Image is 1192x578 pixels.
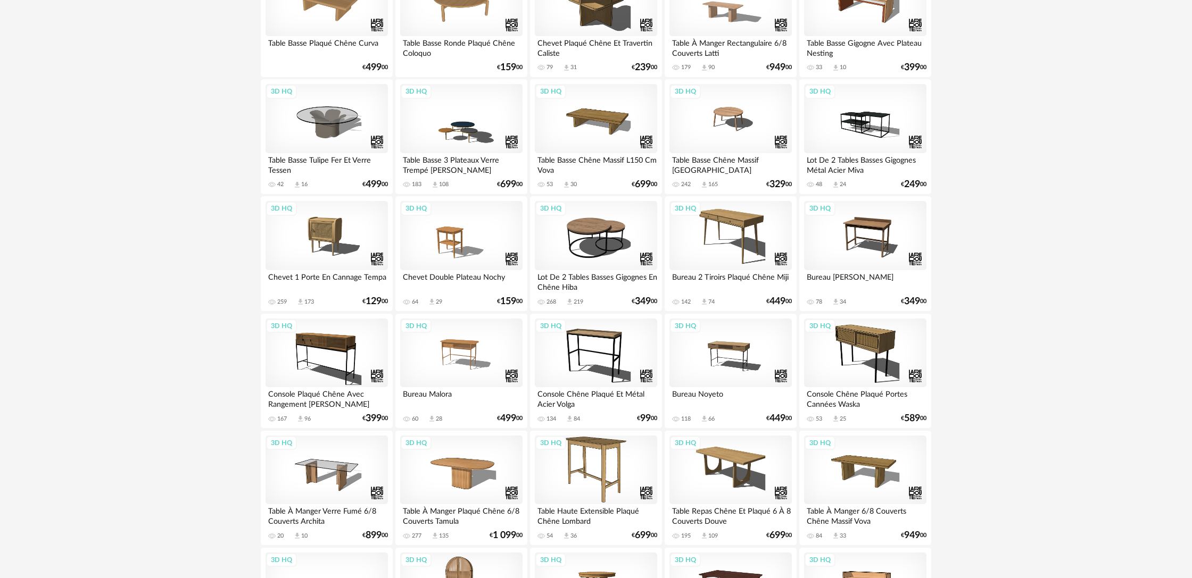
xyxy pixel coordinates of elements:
[500,298,516,305] span: 159
[708,532,718,540] div: 109
[904,64,920,71] span: 399
[401,436,432,450] div: 3D HQ
[832,64,840,72] span: Download icon
[530,196,662,311] a: 3D HQ Lot De 2 Tables Basses Gigognes En Chêne Hiba 268 Download icon 219 €34900
[632,181,657,188] div: € 00
[766,298,792,305] div: € 00
[670,202,701,215] div: 3D HQ
[547,64,553,71] div: 79
[681,298,691,306] div: 142
[530,314,662,429] a: 3D HQ Console Chêne Plaqué Et Métal Acier Volga 134 Download icon 84 €9900
[261,196,393,311] a: 3D HQ Chevet 1 Porte En Cannage Tempa 259 Download icon 173 €12900
[266,504,388,525] div: Table À Manger Verre Fumé 6/8 Couverts Archita
[362,532,388,539] div: € 00
[700,415,708,423] span: Download icon
[439,181,449,188] div: 108
[804,153,926,174] div: Lot De 2 Tables Basses Gigognes Métal Acier Miva
[266,553,297,567] div: 3D HQ
[562,64,570,72] span: Download icon
[535,504,657,525] div: Table Haute Extensible Plaqué Chêne Lombard
[266,270,388,291] div: Chevet 1 Porte En Cannage Tempa
[535,153,657,174] div: Table Basse Chêne Massif L150 Cm Vova
[804,387,926,408] div: Console Chêne Plaqué Portes Cannées Waska
[769,298,785,305] span: 449
[530,431,662,546] a: 3D HQ Table Haute Extensible Plaqué Chêne Lombard 54 Download icon 36 €69900
[277,181,284,188] div: 42
[640,415,651,422] span: 99
[670,85,701,98] div: 3D HQ
[362,181,388,188] div: € 00
[681,415,691,423] div: 118
[562,181,570,189] span: Download icon
[805,553,835,567] div: 3D HQ
[428,298,436,306] span: Download icon
[395,431,527,546] a: 3D HQ Table À Manger Plaqué Chêne 6/8 Couverts Tamula 277 Download icon 135 €1 09900
[669,153,792,174] div: Table Basse Chêne Massif [GEOGRAPHIC_DATA]
[395,79,527,194] a: 3D HQ Table Basse 3 Plateaux Verre Trempé [PERSON_NAME] 183 Download icon 108 €69900
[700,64,708,72] span: Download icon
[401,85,432,98] div: 3D HQ
[535,387,657,408] div: Console Chêne Plaqué Et Métal Acier Volga
[708,181,718,188] div: 165
[669,270,792,291] div: Bureau 2 Tiroirs Plaqué Chêne Miji
[261,79,393,194] a: 3D HQ Table Basse Tulipe Fer Et Verre Tessen 42 Download icon 16 €49900
[769,532,785,539] span: 699
[401,319,432,333] div: 3D HQ
[816,415,822,423] div: 53
[670,553,701,567] div: 3D HQ
[497,415,523,422] div: € 00
[547,532,553,540] div: 54
[901,64,926,71] div: € 00
[400,504,523,525] div: Table À Manger Plaqué Chêne 6/8 Couverts Tamula
[562,532,570,540] span: Download icon
[535,553,566,567] div: 3D HQ
[400,153,523,174] div: Table Basse 3 Plateaux Verre Trempé [PERSON_NAME]
[428,415,436,423] span: Download icon
[804,504,926,525] div: Table À Manger 6/8 Couverts Chêne Massif Vova
[301,532,308,540] div: 10
[904,298,920,305] span: 349
[500,415,516,422] span: 499
[769,64,785,71] span: 949
[490,532,523,539] div: € 00
[493,532,516,539] span: 1 099
[901,532,926,539] div: € 00
[497,64,523,71] div: € 00
[681,181,691,188] div: 242
[296,415,304,423] span: Download icon
[570,181,577,188] div: 30
[436,298,442,306] div: 29
[805,202,835,215] div: 3D HQ
[401,553,432,567] div: 3D HQ
[547,298,556,306] div: 268
[766,415,792,422] div: € 00
[574,298,583,306] div: 219
[362,415,388,422] div: € 00
[530,79,662,194] a: 3D HQ Table Basse Chêne Massif L150 Cm Vova 53 Download icon 30 €69900
[632,64,657,71] div: € 00
[535,85,566,98] div: 3D HQ
[669,387,792,408] div: Bureau Noyeto
[266,387,388,408] div: Console Plaqué Chêne Avec Rangement [PERSON_NAME]
[535,270,657,291] div: Lot De 2 Tables Basses Gigognes En Chêne Hiba
[816,298,822,306] div: 78
[566,415,574,423] span: Download icon
[832,181,840,189] span: Download icon
[547,181,553,188] div: 53
[665,431,797,546] a: 3D HQ Table Repas Chêne Et Plaqué 6 À 8 Couverts Douve 195 Download icon 109 €69900
[708,298,715,306] div: 74
[832,298,840,306] span: Download icon
[412,415,418,423] div: 60
[766,64,792,71] div: € 00
[395,196,527,311] a: 3D HQ Chevet Double Plateau Nochy 64 Download icon 29 €15900
[266,85,297,98] div: 3D HQ
[535,202,566,215] div: 3D HQ
[362,298,388,305] div: € 00
[266,153,388,174] div: Table Basse Tulipe Fer Et Verre Tessen
[296,298,304,306] span: Download icon
[681,532,691,540] div: 195
[665,196,797,311] a: 3D HQ Bureau 2 Tiroirs Plaqué Chêne Miji 142 Download icon 74 €44900
[304,298,314,306] div: 173
[637,415,657,422] div: € 00
[301,181,308,188] div: 16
